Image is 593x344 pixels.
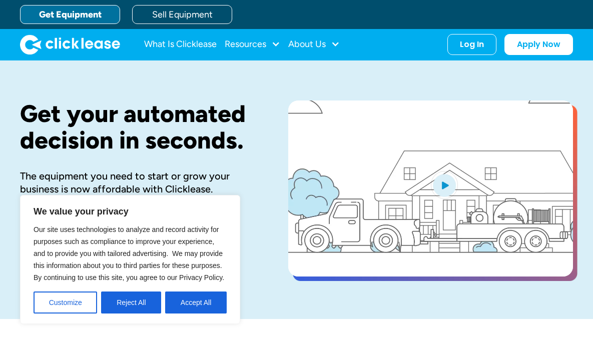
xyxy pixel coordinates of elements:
div: Log In [460,39,484,49]
button: Accept All [165,291,227,313]
button: Reject All [101,291,161,313]
img: Clicklease logo [20,34,120,54]
a: open lightbox [288,100,573,276]
div: Resources [225,34,280,54]
img: Blue play button logo on a light blue circular background [431,171,458,199]
a: Get Equipment [20,5,120,24]
div: About Us [288,34,340,54]
a: Sell Equipment [132,5,232,24]
span: Our site uses technologies to analyze and record activity for purposes such as compliance to impr... [34,225,224,281]
h1: Get your automated decision in seconds. [20,100,256,153]
a: Apply Now [504,34,573,55]
button: Customize [34,291,97,313]
a: home [20,34,120,54]
p: We value your privacy [34,205,227,217]
div: We value your privacy [20,195,240,324]
div: The equipment you need to start or grow your business is now affordable with Clicklease. [20,169,256,195]
a: What Is Clicklease [144,34,217,54]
